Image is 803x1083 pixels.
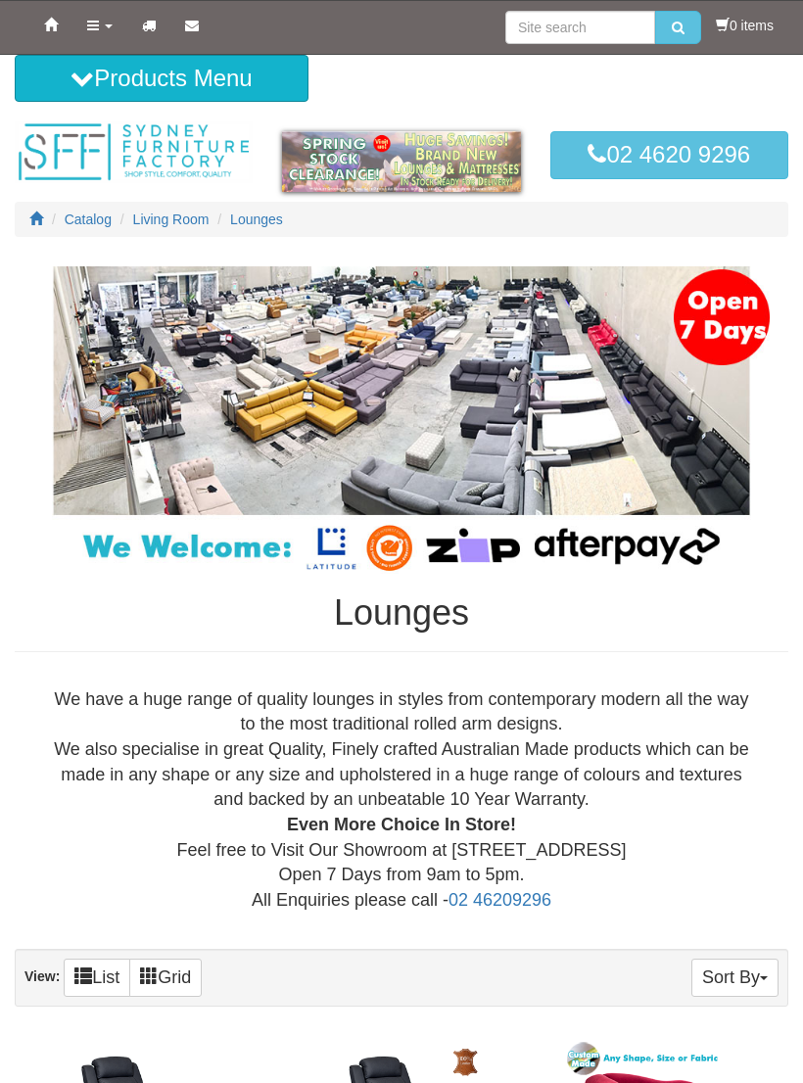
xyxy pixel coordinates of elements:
a: Lounges [230,212,283,227]
a: Living Room [133,212,210,227]
img: spring-sale.gif [282,131,520,191]
b: Even More Choice In Store! [287,815,516,834]
img: Sydney Furniture Factory [15,121,253,183]
input: Site search [505,11,655,44]
a: List [64,959,130,997]
h1: Lounges [15,593,788,633]
a: Catalog [65,212,112,227]
a: 02 4620 9296 [550,131,788,178]
button: Products Menu [15,55,308,102]
strong: View: [24,968,60,984]
a: Grid [129,959,202,997]
a: 02 46209296 [449,890,551,910]
div: We have a huge range of quality lounges in styles from contemporary modern all the way to the mos... [30,687,773,914]
li: 0 items [716,16,774,35]
img: Lounges [15,266,788,574]
button: Sort By [691,959,779,997]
